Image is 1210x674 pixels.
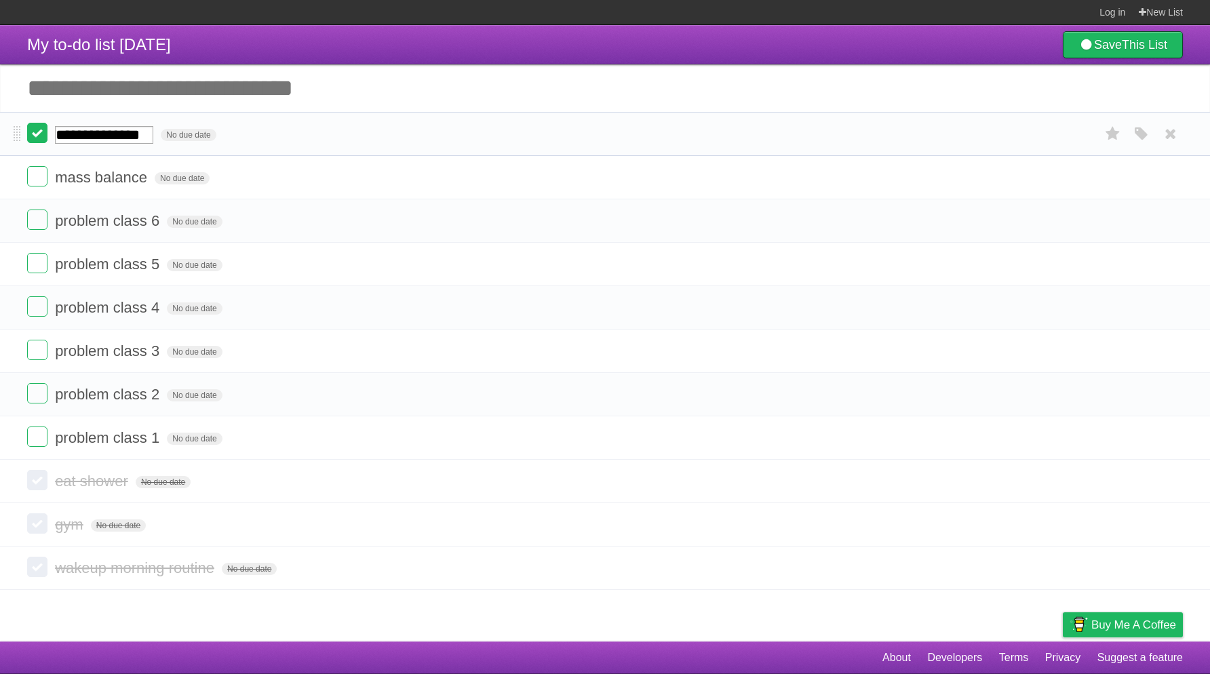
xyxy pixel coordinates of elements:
a: Suggest a feature [1097,645,1183,671]
span: No due date [167,259,222,271]
a: About [882,645,911,671]
label: Star task [1100,123,1126,145]
label: Done [27,427,47,447]
span: problem class 2 [55,386,163,403]
label: Done [27,383,47,403]
span: No due date [167,302,222,315]
a: Buy me a coffee [1063,612,1183,637]
a: Privacy [1045,645,1080,671]
span: problem class 1 [55,429,163,446]
label: Done [27,513,47,534]
label: Done [27,123,47,143]
span: No due date [167,433,222,445]
span: mass balance [55,169,151,186]
label: Done [27,557,47,577]
span: wakeup morning routine [55,559,218,576]
span: problem class 3 [55,342,163,359]
span: eat shower [55,473,132,490]
span: No due date [222,563,277,575]
b: This List [1122,38,1167,52]
span: No due date [155,172,210,184]
span: No due date [167,389,222,401]
span: No due date [91,519,146,532]
label: Done [27,296,47,317]
label: Done [27,210,47,230]
span: No due date [161,129,216,141]
span: gym [55,516,87,533]
span: No due date [136,476,191,488]
label: Done [27,253,47,273]
span: problem class 4 [55,299,163,316]
label: Done [27,340,47,360]
span: Buy me a coffee [1091,613,1176,637]
a: Developers [927,645,982,671]
span: My to-do list [DATE] [27,35,171,54]
span: problem class 5 [55,256,163,273]
span: No due date [167,216,222,228]
img: Buy me a coffee [1070,613,1088,636]
span: No due date [167,346,222,358]
span: problem class 6 [55,212,163,229]
a: Terms [999,645,1029,671]
a: SaveThis List [1063,31,1183,58]
label: Done [27,166,47,186]
label: Done [27,470,47,490]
